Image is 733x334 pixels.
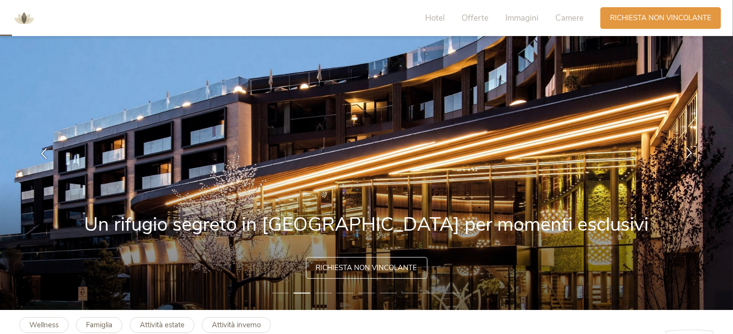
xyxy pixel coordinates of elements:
[610,13,711,23] span: Richiesta non vincolante
[29,320,59,330] b: Wellness
[19,317,69,333] a: Wellness
[212,320,261,330] b: Attività inverno
[10,4,38,33] img: AMONTI & LUNARIS Wellnessresort
[316,263,417,273] span: Richiesta non vincolante
[76,317,122,333] a: Famiglia
[140,320,184,330] b: Attività estate
[202,317,271,333] a: Attività inverno
[505,12,538,24] span: Immagini
[130,317,195,333] a: Attività estate
[10,14,38,21] a: AMONTI & LUNARIS Wellnessresort
[425,12,445,24] span: Hotel
[462,12,489,24] span: Offerte
[555,12,584,24] span: Camere
[86,320,112,330] b: Famiglia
